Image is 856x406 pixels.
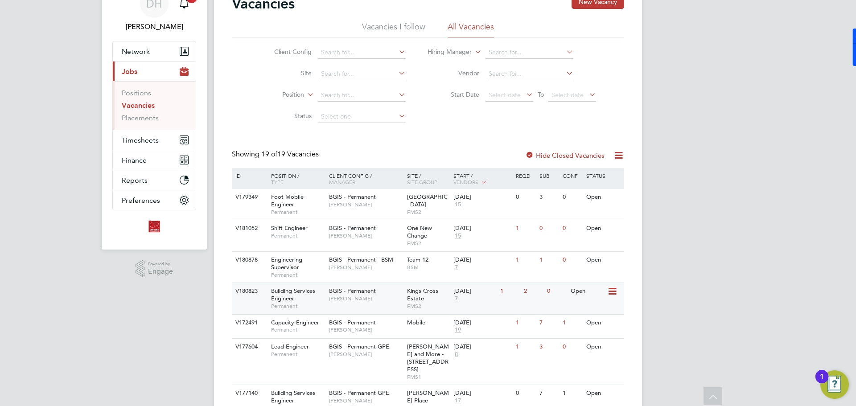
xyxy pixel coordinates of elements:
[260,48,312,56] label: Client Config
[535,89,547,100] span: To
[560,315,584,331] div: 1
[407,224,432,239] span: One New Change
[407,287,438,302] span: Kings Cross Estate
[112,21,196,32] span: Daniel Hobbs
[329,287,376,295] span: BGIS - Permanent
[271,319,319,326] span: Capacity Engineer
[453,232,462,240] span: 15
[498,283,521,299] div: 1
[453,256,511,264] div: [DATE]
[113,170,196,190] button: Reports
[584,189,623,205] div: Open
[329,397,403,404] span: [PERSON_NAME]
[271,224,308,232] span: Shift Engineer
[122,101,155,110] a: Vacancies
[122,156,147,164] span: Finance
[453,319,511,327] div: [DATE]
[568,283,607,299] div: Open
[489,91,521,99] span: Select date
[122,136,159,144] span: Timesheets
[453,295,459,303] span: 7
[233,220,264,237] div: V181052
[122,89,151,97] a: Positions
[329,232,403,239] span: [PERSON_NAME]
[233,168,264,183] div: ID
[486,46,573,59] input: Search for...
[260,69,312,77] label: Site
[253,90,304,99] label: Position
[113,41,196,61] button: Network
[537,168,560,183] div: Sub
[486,68,573,80] input: Search for...
[407,193,448,208] span: [GEOGRAPHIC_DATA]
[514,252,537,268] div: 1
[329,224,376,232] span: BGIS - Permanent
[407,389,449,404] span: [PERSON_NAME] Place
[551,91,584,99] span: Select date
[136,260,173,277] a: Powered byEngage
[271,256,302,271] span: Engineering Supervisor
[560,339,584,355] div: 0
[407,209,449,216] span: FMS2
[329,343,389,350] span: BGIS - Permanent GPE
[428,69,479,77] label: Vendor
[453,326,462,334] span: 19
[233,315,264,331] div: V172491
[453,264,459,271] span: 7
[584,220,623,237] div: Open
[271,326,325,333] span: Permanent
[451,168,514,190] div: Start /
[407,303,449,310] span: FMS2
[407,240,449,247] span: FMS2
[560,385,584,402] div: 1
[122,176,148,185] span: Reports
[329,389,389,397] span: BGIS - Permanent GPE
[122,114,159,122] a: Placements
[260,112,312,120] label: Status
[407,178,437,185] span: Site Group
[453,193,511,201] div: [DATE]
[113,62,196,81] button: Jobs
[329,178,355,185] span: Manager
[560,168,584,183] div: Conf
[453,351,459,358] span: 8
[453,178,478,185] span: Vendors
[329,264,403,271] span: [PERSON_NAME]
[560,189,584,205] div: 0
[318,111,406,123] input: Select one
[318,46,406,59] input: Search for...
[122,47,150,56] span: Network
[514,385,537,402] div: 0
[329,295,403,302] span: [PERSON_NAME]
[362,21,425,37] li: Vacancies I follow
[271,209,325,216] span: Permanent
[560,220,584,237] div: 0
[453,397,462,405] span: 17
[453,390,511,397] div: [DATE]
[233,189,264,205] div: V179349
[514,315,537,331] div: 1
[537,339,560,355] div: 3
[584,252,623,268] div: Open
[113,130,196,150] button: Timesheets
[329,326,403,333] span: [PERSON_NAME]
[537,252,560,268] div: 1
[820,377,824,388] div: 1
[148,268,173,275] span: Engage
[261,150,277,159] span: 19 of
[407,264,449,271] span: BSM
[329,256,393,263] span: BGIS - Permanent - BSM
[820,370,849,399] button: Open Resource Center, 1 new notification
[584,315,623,331] div: Open
[453,287,496,295] div: [DATE]
[148,260,173,268] span: Powered by
[407,373,449,381] span: FMS1
[233,283,264,299] div: V180823
[453,201,462,209] span: 15
[448,21,494,37] li: All Vacancies
[584,385,623,402] div: Open
[122,67,137,76] span: Jobs
[453,343,511,351] div: [DATE]
[560,252,584,268] div: 0
[514,168,537,183] div: Reqd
